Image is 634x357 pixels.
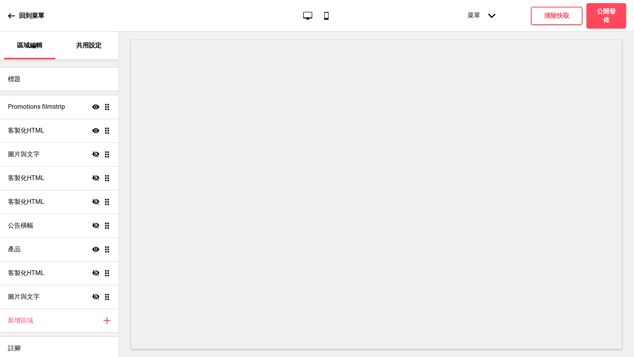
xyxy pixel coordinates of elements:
[8,150,40,159] h4: 圖片與文字
[8,316,33,325] h4: 新增區域
[460,4,503,28] div: 菜單
[8,245,21,254] h4: 產品
[8,344,21,353] h4: 註腳
[586,3,626,28] button: 公開發佈
[8,75,21,84] h4: 標題
[8,126,44,135] h4: 客製化HTML
[17,41,42,50] p: 區域編輯
[531,7,582,25] button: 清除快取
[8,292,40,301] h4: 圖片與文字
[594,7,618,25] h4: 公開發佈
[8,174,44,182] h4: 客製化HTML
[8,103,65,111] h4: Promotions filmstrip
[8,5,44,27] a: 回到菜單
[8,269,44,277] h4: 客製化HTML
[76,41,101,50] p: 共用設定
[544,11,569,20] h4: 清除快取
[19,11,44,20] p: 回到菜單
[8,197,44,206] h4: 客製化HTML
[8,221,33,230] h4: 公告橫幅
